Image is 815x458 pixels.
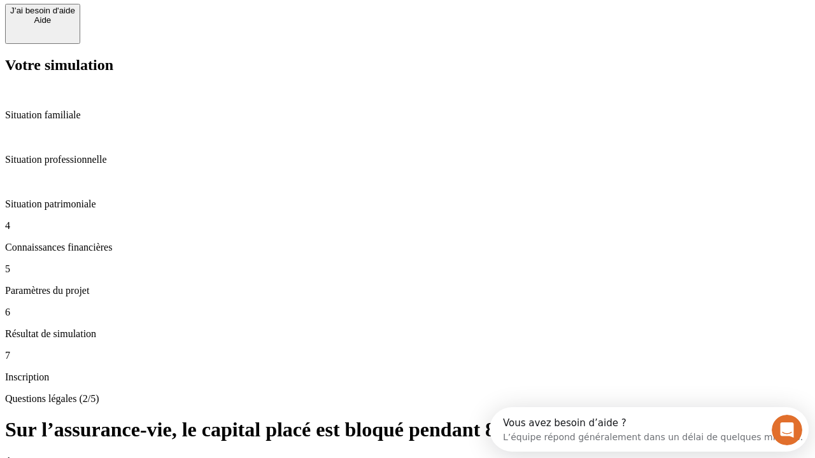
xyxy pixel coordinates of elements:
p: Situation familiale [5,109,810,121]
p: Situation professionnelle [5,154,810,165]
p: Résultat de simulation [5,328,810,340]
p: 5 [5,263,810,275]
iframe: Intercom live chat [772,415,802,445]
button: J’ai besoin d'aideAide [5,4,80,44]
p: 7 [5,350,810,361]
p: 6 [5,307,810,318]
p: Situation patrimoniale [5,198,810,210]
h2: Votre simulation [5,57,810,74]
p: Questions légales (2/5) [5,393,810,405]
h1: Sur l’assurance-vie, le capital placé est bloqué pendant 8 ans ? [5,418,810,441]
div: Aide [10,15,75,25]
p: Paramètres du projet [5,285,810,296]
iframe: Intercom live chat discovery launcher [490,407,809,452]
p: Connaissances financières [5,242,810,253]
div: Vous avez besoin d’aide ? [13,11,313,21]
div: J’ai besoin d'aide [10,6,75,15]
div: L’équipe répond généralement dans un délai de quelques minutes. [13,21,313,34]
p: 4 [5,220,810,232]
div: Ouvrir le Messenger Intercom [5,5,351,40]
p: Inscription [5,371,810,383]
